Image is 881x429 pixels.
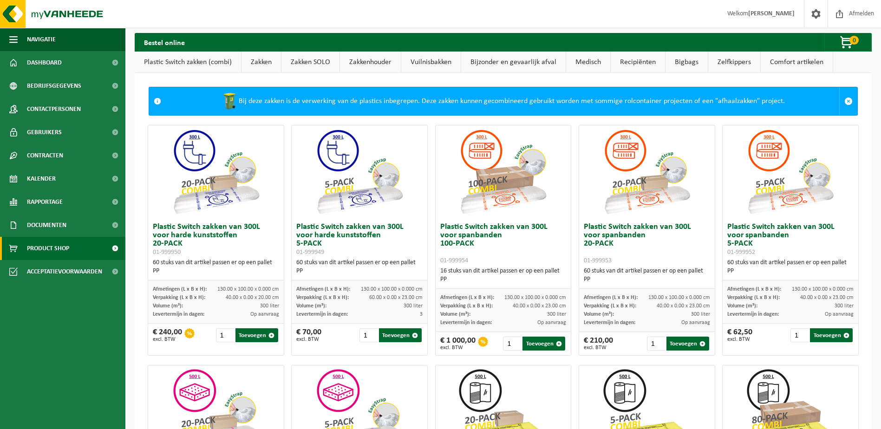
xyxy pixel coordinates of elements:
[404,303,423,309] span: 300 liter
[216,328,235,342] input: 1
[839,87,857,115] a: Sluit melding
[340,52,401,73] a: Zakkenhouder
[440,303,493,309] span: Verpakking (L x B x H):
[27,97,81,121] span: Contactpersonen
[220,92,239,110] img: WB-0240-HPE-GN-50.png
[296,295,349,300] span: Verpakking (L x B x H):
[281,52,339,73] a: Zakken SOLO
[457,125,549,218] img: 01-999954
[584,267,710,284] div: 60 stuks van dit artikel passen er op een pallet
[566,52,610,73] a: Medisch
[401,52,461,73] a: Vuilnisbakken
[835,303,854,309] span: 300 liter
[135,52,241,73] a: Plastic Switch zakken (combi)
[727,249,755,256] span: 01-999952
[744,125,837,218] img: 01-999952
[666,337,709,351] button: Toevoegen
[153,337,182,342] span: excl. BTW
[727,286,781,292] span: Afmetingen (L x B x H):
[461,52,566,73] a: Bijzonder en gevaarlijk afval
[611,52,665,73] a: Recipiënten
[296,312,348,317] span: Levertermijn in dagen:
[440,257,468,264] span: 01-999954
[27,167,56,190] span: Kalender
[379,328,422,342] button: Toevoegen
[761,52,833,73] a: Comfort artikelen
[584,320,635,325] span: Levertermijn in dagen:
[584,303,636,309] span: Verpakking (L x B x H):
[440,320,492,325] span: Levertermijn in dagen:
[727,267,854,275] div: PP
[537,320,566,325] span: Op aanvraag
[440,223,567,265] h3: Plastic Switch zakken van 300L voor spanbanden 100-PACK
[296,267,423,275] div: PP
[153,249,181,256] span: 01-999950
[313,125,406,218] img: 01-999949
[226,295,279,300] span: 40.00 x 0.00 x 20.00 cm
[727,223,854,256] h3: Plastic Switch zakken van 300L voor spanbanden 5-PACK
[153,223,279,256] h3: Plastic Switch zakken van 300L voor harde kunststoffen 20-PACK
[681,320,710,325] span: Op aanvraag
[153,303,183,309] span: Volume (m³):
[27,74,81,97] span: Bedrijfsgegevens
[135,33,194,51] h2: Bestel online
[361,286,423,292] span: 130.00 x 100.00 x 0.000 cm
[648,295,710,300] span: 130.00 x 100.00 x 0.000 cm
[800,295,854,300] span: 40.00 x 0.00 x 23.00 cm
[260,303,279,309] span: 300 liter
[584,337,613,351] div: € 210,00
[825,312,854,317] span: Op aanvraag
[440,345,476,351] span: excl. BTW
[584,223,710,265] h3: Plastic Switch zakken van 300L voor spanbanden 20-PACK
[27,121,62,144] span: Gebruikers
[503,337,522,351] input: 1
[440,312,470,317] span: Volume (m³):
[27,28,56,51] span: Navigatie
[792,286,854,292] span: 130.00 x 100.00 x 0.000 cm
[27,190,63,214] span: Rapportage
[584,345,613,351] span: excl. BTW
[27,144,63,167] span: Contracten
[440,267,567,284] div: 16 stuks van dit artikel passen er op een pallet
[748,10,795,17] strong: [PERSON_NAME]
[27,214,66,237] span: Documenten
[369,295,423,300] span: 60.00 x 0.00 x 23.00 cm
[691,312,710,317] span: 300 liter
[217,286,279,292] span: 130.00 x 100.00 x 0.000 cm
[513,303,566,309] span: 40.00 x 0.00 x 23.00 cm
[849,36,859,45] span: 0
[296,259,423,275] div: 60 stuks van dit artikel passen er op een pallet
[153,267,279,275] div: PP
[153,328,182,342] div: € 240,00
[235,328,278,342] button: Toevoegen
[790,328,809,342] input: 1
[250,312,279,317] span: Op aanvraag
[296,249,324,256] span: 01-999949
[584,312,614,317] span: Volume (m³):
[153,286,207,292] span: Afmetingen (L x B x H):
[584,257,612,264] span: 01-999953
[727,328,752,342] div: € 62,50
[27,260,102,283] span: Acceptatievoorwaarden
[666,52,708,73] a: Bigbags
[296,303,326,309] span: Volume (m³):
[647,337,666,351] input: 1
[420,312,423,317] span: 3
[153,295,205,300] span: Verpakking (L x B x H):
[504,295,566,300] span: 130.00 x 100.00 x 0.000 cm
[547,312,566,317] span: 300 liter
[810,328,853,342] button: Toevoegen
[522,337,565,351] button: Toevoegen
[359,328,378,342] input: 1
[27,237,69,260] span: Product Shop
[584,295,638,300] span: Afmetingen (L x B x H):
[727,295,780,300] span: Verpakking (L x B x H):
[296,286,350,292] span: Afmetingen (L x B x H):
[440,275,567,284] div: PP
[727,259,854,275] div: 60 stuks van dit artikel passen er op een pallet
[296,223,423,256] h3: Plastic Switch zakken van 300L voor harde kunststoffen 5-PACK
[708,52,760,73] a: Zelfkippers
[657,303,710,309] span: 40.00 x 0.00 x 23.00 cm
[727,337,752,342] span: excl. BTW
[440,337,476,351] div: € 1 000,00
